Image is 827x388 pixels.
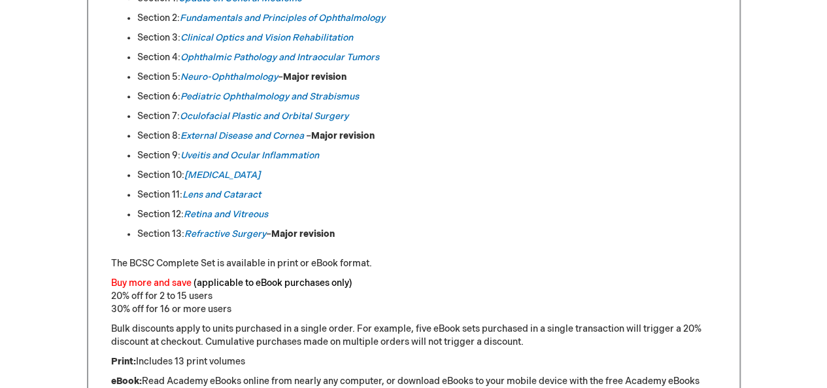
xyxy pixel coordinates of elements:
strong: eBook: [111,376,142,387]
li: Section 12: [137,208,717,221]
p: Bulk discounts apply to units purchased in a single order. For example, five eBook sets purchased... [111,323,717,349]
p: 20% off for 2 to 15 users 30% off for 16 or more users [111,277,717,316]
p: The BCSC Complete Set is available in print or eBook format. [111,257,717,270]
a: Clinical Optics and Vision Rehabilitation [180,32,353,43]
li: Section 10: [137,169,717,182]
a: Oculofacial Plastic and Orbital Surgery [180,111,348,122]
p: Includes 13 print volumes [111,355,717,368]
a: Uveitis and Ocular Inflammation [180,150,319,161]
a: Fundamentals and Principles of Ophthalmology [180,12,385,24]
a: Neuro-Ophthalmology [180,71,278,82]
li: Section 7: [137,110,717,123]
strong: Major revision [283,71,346,82]
li: Section 5: – [137,71,717,84]
a: Lens and Cataract [182,189,261,200]
strong: Major revision [311,130,375,141]
strong: Major revision [271,228,335,239]
a: [MEDICAL_DATA] [184,169,260,181]
strong: Print: [111,356,136,367]
li: Section 8: – [137,130,717,143]
li: Section 13: – [137,228,717,241]
a: Refractive Surgery [184,228,266,239]
li: Section 6: [137,90,717,103]
li: Section 9: [137,149,717,162]
a: External Disease and Cornea [180,130,304,141]
a: Pediatric Ophthalmology and Strabismus [180,91,359,102]
a: Retina and Vitreous [184,209,268,220]
font: (applicable to eBook purchases only) [194,277,352,289]
li: Section 2: [137,12,717,25]
font: Buy more and save [111,277,192,289]
a: Ophthalmic Pathology and Intraocular Tumors [180,52,379,63]
li: Section 4: [137,51,717,64]
li: Section 3: [137,31,717,44]
li: Section 11: [137,188,717,202]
